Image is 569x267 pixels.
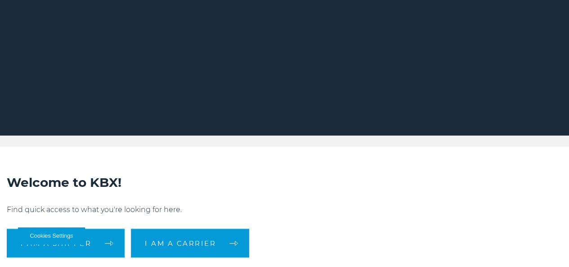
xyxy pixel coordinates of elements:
[7,229,125,258] a: I am a shipper arrow arrow
[18,227,85,244] button: Cookies Settings
[7,204,562,215] p: Find quick access to what you're looking for here.
[145,240,216,247] span: I am a carrier
[131,229,249,258] a: I am a carrier arrow arrow
[21,240,91,247] span: I am a shipper
[7,174,562,191] h2: Welcome to KBX!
